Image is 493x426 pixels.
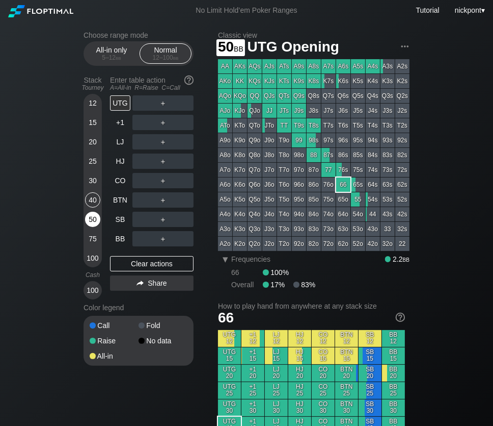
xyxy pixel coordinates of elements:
div: T8o [277,148,291,162]
div: UTG 25 [218,382,241,399]
div: Q8o [248,148,262,162]
div: 93o [292,222,306,236]
div: 65o [336,192,350,207]
div: ＋ [132,192,194,208]
div: A4s [366,59,380,73]
div: ＋ [132,134,194,149]
div: Q9s [292,89,306,103]
div: K6o [233,178,247,192]
div: SB 30 [359,399,381,416]
div: SB [110,212,130,227]
div: 75 [85,231,100,246]
img: help.32db89a4.svg [183,74,195,86]
div: ▾ [452,5,486,16]
div: 74o [321,207,336,221]
div: Q2s [395,89,409,103]
div: J7s [321,104,336,118]
div: Call [90,322,139,329]
div: Share [110,275,194,291]
div: K3o [233,222,247,236]
div: J4s [366,104,380,118]
div: T6o [277,178,291,192]
div: J6o [262,178,277,192]
h2: How to play hand from anywhere at any stack size [218,302,405,310]
div: TT [277,118,291,133]
div: 83s [380,148,395,162]
div: J8o [262,148,277,162]
span: bb [173,54,179,61]
div: Overall [231,281,263,289]
div: 40 [85,192,100,208]
div: 50 [85,212,100,227]
div: 88 [307,148,321,162]
div: 30 [85,173,100,188]
div: J3o [262,222,277,236]
div: ＋ [132,231,194,246]
div: Q9o [248,133,262,147]
div: Q6s [336,89,350,103]
div: 17% [263,281,293,289]
div: 100 [85,250,100,266]
div: Enter table action [110,72,194,95]
div: 44 [366,207,380,221]
div: 94s [366,133,380,147]
div: 52o [351,237,365,251]
div: 87s [321,148,336,162]
div: AKs [233,59,247,73]
div: AQo [218,89,232,103]
div: ＋ [132,115,194,130]
div: A8o [218,148,232,162]
div: CO 30 [312,399,335,416]
div: BB 30 [382,399,405,416]
div: 85s [351,148,365,162]
div: BTN 25 [335,382,358,399]
div: T4o [277,207,291,221]
div: T9s [292,118,306,133]
div: AA [218,59,232,73]
div: UTG 15 [218,347,241,364]
div: HJ [110,154,130,169]
span: 66 [218,310,234,325]
span: bb [403,255,409,263]
div: AKo [218,74,232,88]
div: J9o [262,133,277,147]
div: 95o [292,192,306,207]
div: 73s [380,163,395,177]
div: 25 [85,154,100,169]
div: A7o [218,163,232,177]
div: +1 [110,115,130,130]
div: 95s [351,133,365,147]
div: KJs [262,74,277,88]
div: BB 12 [382,330,405,347]
div: 12 – 100 [144,54,187,61]
div: T2o [277,237,291,251]
div: KK [233,74,247,88]
div: Q3s [380,89,395,103]
div: KQs [248,74,262,88]
div: ATo [218,118,232,133]
div: AQs [248,59,262,73]
div: 62o [336,237,350,251]
div: J6s [336,104,350,118]
div: AJs [262,59,277,73]
div: 64o [336,207,350,221]
div: J4o [262,207,277,221]
div: A9s [292,59,306,73]
div: J5s [351,104,365,118]
div: All-in [90,353,139,360]
div: 73o [321,222,336,236]
div: 100 [85,283,100,298]
div: A3s [380,59,395,73]
div: 86o [307,178,321,192]
div: LJ 12 [265,330,288,347]
div: BTN 15 [335,347,358,364]
div: K8o [233,148,247,162]
div: BTN [110,192,130,208]
div: UTG 20 [218,365,241,382]
div: +1 20 [241,365,264,382]
span: nickpont [455,6,481,14]
div: 84s [366,148,380,162]
div: 76s [336,163,350,177]
img: help.32db89a4.svg [395,312,406,323]
div: T6s [336,118,350,133]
